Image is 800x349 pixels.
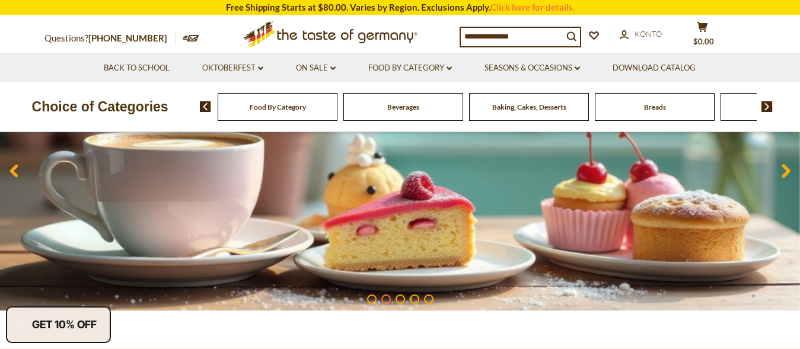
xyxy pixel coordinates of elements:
a: Oktoberfest [202,62,263,75]
a: Food By Category [250,103,306,111]
button: $0.00 [685,21,721,51]
a: Click here for details. [490,2,575,12]
img: next arrow [761,101,773,112]
a: Breads [644,103,666,111]
a: [PHONE_NUMBER] [88,33,167,43]
a: Download Catalog [613,62,696,75]
span: $0.00 [693,37,714,46]
a: Baking, Cakes, Desserts [492,103,566,111]
p: Questions? [44,31,176,46]
a: On Sale [296,62,336,75]
a: Seasons & Occasions [485,62,580,75]
a: Back to School [104,62,170,75]
a: Konto [620,28,662,41]
a: Beverages [387,103,419,111]
span: Konto [635,29,662,39]
img: previous arrow [200,101,211,112]
a: Food By Category [368,62,452,75]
